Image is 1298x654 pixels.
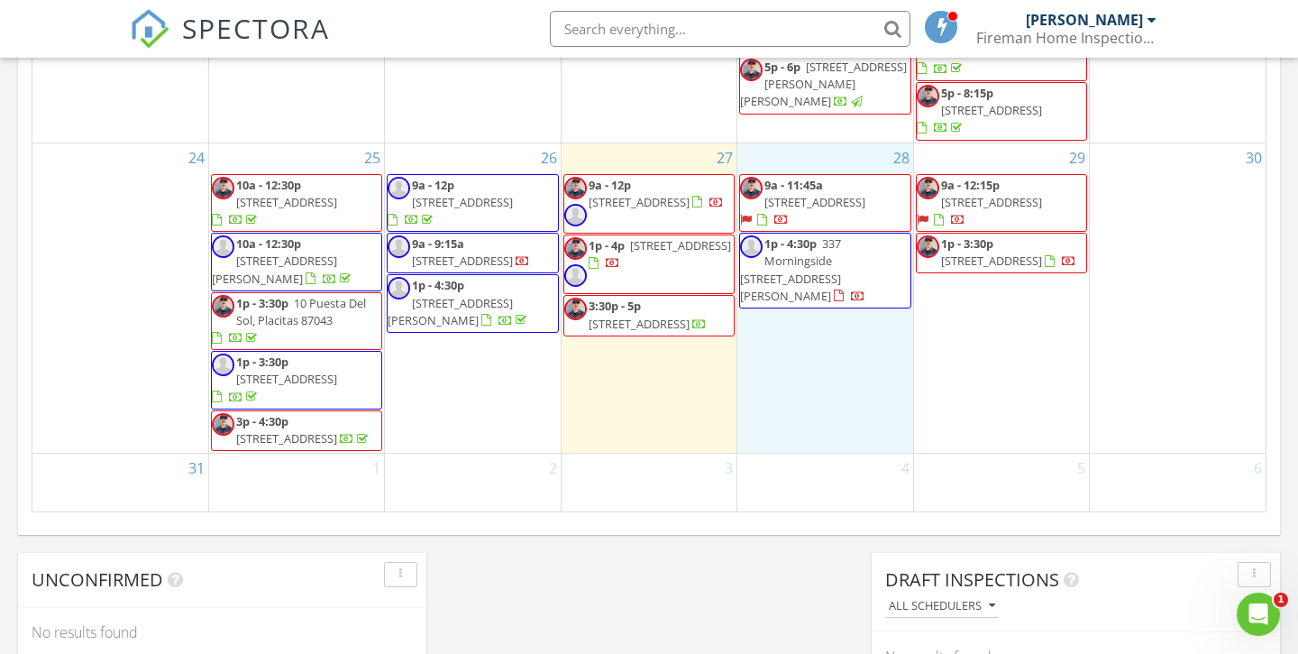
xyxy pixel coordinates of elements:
td: Go to September 2, 2025 [385,454,561,513]
div: [PERSON_NAME] [1026,11,1143,29]
a: 10a - 12:30p [STREET_ADDRESS][PERSON_NAME] [212,235,354,286]
span: 5p - 6p [764,59,800,75]
a: 3p - 4:30p [STREET_ADDRESS] [211,410,382,451]
img: 20190307_154808.jpg [564,177,587,199]
a: 1p - 3:30p 10 Puesta Del Sol, Placitas 87043 [212,295,366,345]
a: Go to August 30, 2025 [1242,143,1266,172]
span: 3p - 4:30p [236,413,288,429]
a: 1p - 3:30p [STREET_ADDRESS] [211,351,382,410]
img: default-user-f0147aede5fd5fa78ca7ade42f37bd4542148d508eef1c3d3ea960f66861d68b.jpg [212,235,234,258]
span: 337 Morningside [STREET_ADDRESS][PERSON_NAME] [740,235,841,304]
img: 20190307_154808.jpg [212,177,234,199]
a: 1p - 4:30p [STREET_ADDRESS][PERSON_NAME] [388,277,530,327]
a: 1p - 3:30p 10 Puesta Del Sol, Placitas 87043 [211,292,382,351]
img: 20190307_154808.jpg [917,85,939,107]
a: Go to August 28, 2025 [890,143,913,172]
td: Go to September 1, 2025 [208,454,384,513]
td: Go to September 4, 2025 [737,454,913,513]
span: 10a - 12:30p [236,177,301,193]
a: 1p - 4:30p 337 Morningside [STREET_ADDRESS][PERSON_NAME] [740,235,865,304]
a: 3:30p - 5p [STREET_ADDRESS] [589,298,707,331]
img: 20190307_154808.jpg [212,295,234,318]
img: default-user-f0147aede5fd5fa78ca7ade42f37bd4542148d508eef1c3d3ea960f66861d68b.jpg [388,277,410,299]
a: Go to August 31, 2025 [185,454,208,483]
span: [STREET_ADDRESS] [589,316,690,332]
img: default-user-f0147aede5fd5fa78ca7ade42f37bd4542148d508eef1c3d3ea960f66861d68b.jpg [212,354,234,376]
img: 20190307_154808.jpg [917,235,939,258]
td: Go to September 6, 2025 [1090,454,1266,513]
a: 3:30p - 5p [STREET_ADDRESS] [563,295,735,336]
td: Go to August 29, 2025 [913,143,1089,454]
input: Search everything... [550,11,910,47]
a: 1p - 3:45p [STREET_ADDRESS] [917,25,1042,76]
span: 1p - 4:30p [412,277,464,293]
span: 1p - 3:30p [941,235,993,252]
a: 9a - 11:45a [STREET_ADDRESS] [739,174,910,233]
span: SPECTORA [182,9,330,47]
span: 9a - 12p [412,177,454,193]
a: 9a - 12p [STREET_ADDRESS] [388,177,513,227]
span: 5p - 8:15p [941,85,993,101]
span: 3:30p - 5p [589,298,641,314]
span: [STREET_ADDRESS] [630,237,731,253]
img: default-user-f0147aede5fd5fa78ca7ade42f37bd4542148d508eef1c3d3ea960f66861d68b.jpg [388,177,410,199]
a: 1p - 3:30p [STREET_ADDRESS] [941,235,1076,269]
a: Go to August 29, 2025 [1065,143,1089,172]
td: Go to August 25, 2025 [208,143,384,454]
div: All schedulers [889,600,995,613]
span: 9a - 9:15a [412,235,464,252]
td: Go to August 30, 2025 [1090,143,1266,454]
img: 20190307_154808.jpg [740,59,763,81]
a: 1p - 4p [STREET_ADDRESS] [563,235,735,294]
a: Go to September 2, 2025 [545,454,561,483]
td: Go to August 26, 2025 [385,143,561,454]
td: Go to August 28, 2025 [737,143,913,454]
a: 5p - 6p [STREET_ADDRESS][PERSON_NAME][PERSON_NAME] [740,59,907,109]
a: 9a - 9:15a [STREET_ADDRESS] [412,235,530,269]
a: Go to August 26, 2025 [537,143,561,172]
img: default-user-f0147aede5fd5fa78ca7ade42f37bd4542148d508eef1c3d3ea960f66861d68b.jpg [388,235,410,258]
span: [STREET_ADDRESS] [236,430,337,447]
a: 5p - 8:15p [STREET_ADDRESS] [917,85,1042,135]
a: Go to September 5, 2025 [1074,454,1089,483]
img: 20190307_154808.jpg [564,298,587,320]
a: 5p - 8:15p [STREET_ADDRESS] [916,82,1087,141]
a: 9a - 9:15a [STREET_ADDRESS] [387,233,558,273]
a: 3p - 4:30p [STREET_ADDRESS] [236,413,371,447]
span: 9a - 12:15p [941,177,1000,193]
a: 5p - 6p [STREET_ADDRESS][PERSON_NAME][PERSON_NAME] [739,56,910,115]
a: 1p - 4:30p 337 Morningside [STREET_ADDRESS][PERSON_NAME] [739,233,910,309]
img: 20190307_154808.jpg [740,177,763,199]
a: 9a - 12:15p [STREET_ADDRESS] [916,174,1087,233]
a: 10a - 12:30p [STREET_ADDRESS] [212,177,337,227]
a: Go to September 4, 2025 [898,454,913,483]
img: The Best Home Inspection Software - Spectora [130,9,169,49]
span: [STREET_ADDRESS] [589,194,690,210]
td: Go to August 27, 2025 [561,143,736,454]
span: 10 Puesta Del Sol, Placitas 87043 [236,295,366,328]
a: Go to August 27, 2025 [713,143,736,172]
img: default-user-f0147aede5fd5fa78ca7ade42f37bd4542148d508eef1c3d3ea960f66861d68b.jpg [564,204,587,226]
span: [STREET_ADDRESS] [236,194,337,210]
span: [STREET_ADDRESS] [412,253,513,269]
a: Go to September 1, 2025 [369,454,384,483]
a: Go to August 24, 2025 [185,143,208,172]
td: Go to August 24, 2025 [32,143,208,454]
a: 9a - 12p [STREET_ADDRESS] [589,177,724,210]
a: 1p - 4p [STREET_ADDRESS] [589,237,731,271]
span: [STREET_ADDRESS][PERSON_NAME] [388,295,513,328]
span: [STREET_ADDRESS] [941,43,1042,60]
span: [STREET_ADDRESS] [412,194,513,210]
img: 20190307_154808.jpg [212,413,234,436]
iframe: Intercom live chat [1237,593,1280,636]
span: 1 [1274,593,1288,607]
a: 1p - 4:30p [STREET_ADDRESS][PERSON_NAME] [387,274,558,333]
img: default-user-f0147aede5fd5fa78ca7ade42f37bd4542148d508eef1c3d3ea960f66861d68b.jpg [564,264,587,287]
span: Unconfirmed [32,567,163,592]
td: Go to September 3, 2025 [561,454,736,513]
button: All schedulers [885,594,999,619]
a: 10a - 12:30p [STREET_ADDRESS][PERSON_NAME] [211,233,382,291]
span: 1p - 3:30p [236,295,288,311]
img: 20190307_154808.jpg [564,237,587,260]
span: [STREET_ADDRESS] [941,253,1042,269]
